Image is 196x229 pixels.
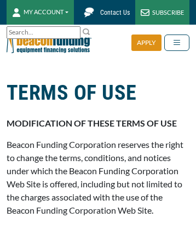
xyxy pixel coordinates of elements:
img: Search [82,27,91,36]
img: Beacon Funding chat [79,3,99,22]
a: Clear search text [69,28,78,37]
a: Contact Us [74,3,135,22]
p: Beacon Funding Corporation reserves the right to change the terms, conditions, and notices under ... [7,138,189,217]
button: Toggle navigation [164,35,189,51]
strong: MODIFICATION OF THESE TERMS OF USE [7,118,177,128]
span: Contact Us [100,9,130,16]
a: APPLY [131,35,164,51]
h1: TERMS OF USE [7,77,189,108]
div: APPLY [131,35,162,51]
input: Search [7,26,80,39]
img: Beacon Funding Corporation logo [7,25,91,60]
